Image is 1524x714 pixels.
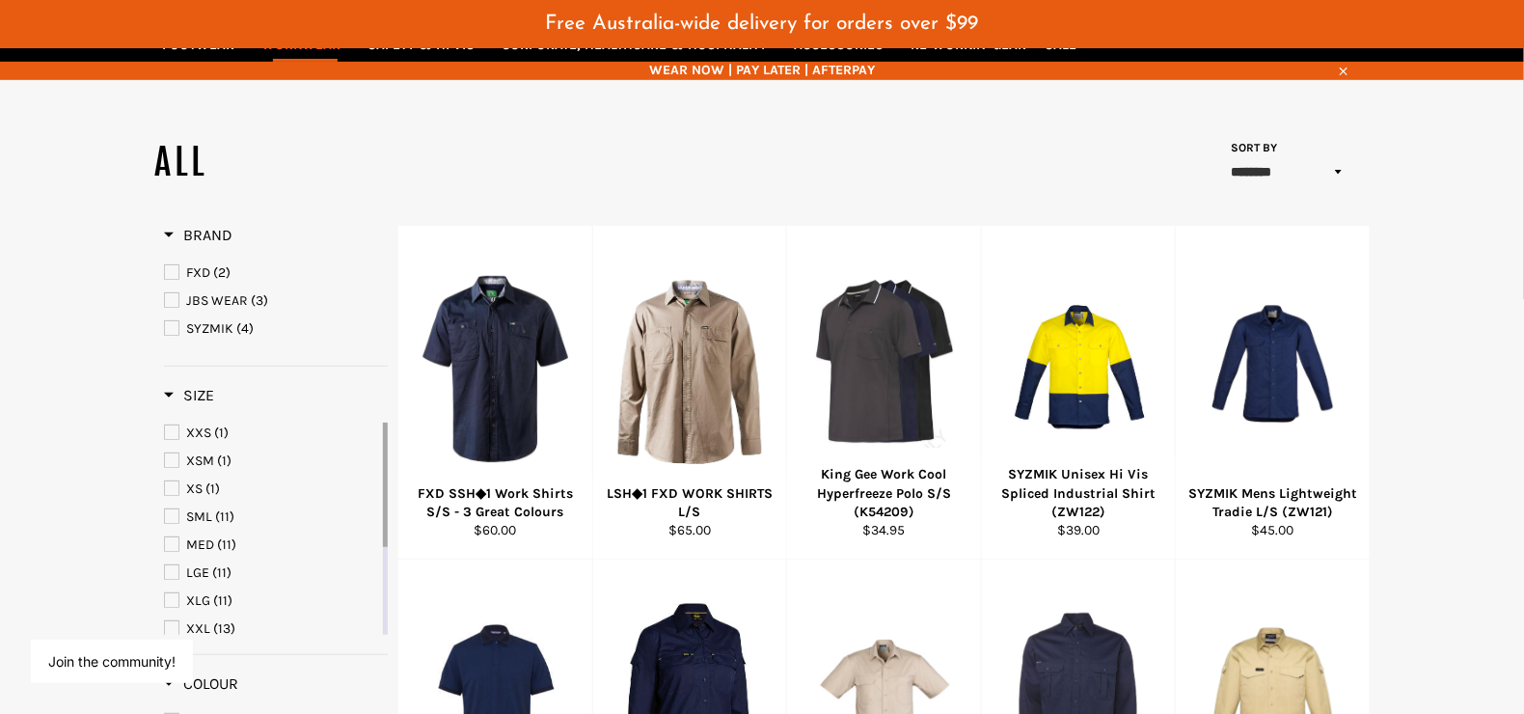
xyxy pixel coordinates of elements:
[164,226,232,244] span: Brand
[215,508,234,525] span: (11)
[48,653,176,670] button: Join the community!
[786,226,981,560] a: King Gee Work Cool Hyperfreeze Polo S/S (K54209)King Gee Work Cool Hyperfreeze Polo S/S (K54209)$...
[213,264,231,281] span: (2)
[164,451,379,472] a: XSM
[154,139,762,187] h1: All
[217,453,231,469] span: (1)
[186,508,212,525] span: SML
[1175,226,1370,560] a: SYZMIK Mens Lightweight Tradie L/S (ZW121)SYZMIK Mens Lightweight Tradie L/S (ZW121)$45.00
[546,14,979,34] span: Free Australia-wide delivery for orders over $99
[993,465,1163,521] div: SYZMIK Unisex Hi Vis Spliced Industrial Shirt (ZW122)
[164,535,379,556] a: MED
[186,292,248,309] span: JBS WEAR
[236,320,254,337] span: (4)
[186,536,214,553] span: MED
[186,320,233,337] span: SYZMIK
[213,620,235,637] span: (13)
[186,481,203,497] span: XS
[217,536,236,553] span: (11)
[1188,484,1358,522] div: SYZMIK Mens Lightweight Tradie L/S (ZW121)
[186,425,211,441] span: XXS
[154,61,1370,79] span: WEAR NOW | PAY LATER | AFTERPAY
[164,423,379,444] a: XXS
[164,290,388,312] a: JBS WEAR
[164,674,238,693] span: Colour
[164,563,379,584] a: LGE
[605,484,775,522] div: LSH◆1 FXD WORK SHIRTS L/S
[164,674,238,694] h3: Colour
[214,425,229,441] span: (1)
[186,620,210,637] span: XXL
[251,292,268,309] span: (3)
[186,592,210,609] span: XLG
[213,592,232,609] span: (11)
[164,318,388,340] a: SYZMIK
[164,262,388,284] a: FXD
[411,484,581,522] div: FXD SSH◆1 Work Shirts S/S - 3 Great Colours
[397,226,592,560] a: FXD SSH◆1 Work Shirts S/S - 3 Great ColoursFXD SSH◆1 Work Shirts S/S - 3 Great Colours$60.00
[186,564,209,581] span: LGE
[205,481,220,497] span: (1)
[164,479,379,500] a: XS
[981,226,1176,560] a: SYZMIK Unisex Hi Vis Spliced Industrial Shirt (ZW122)SYZMIK Unisex Hi Vis Spliced Industrial Shir...
[164,386,214,405] h3: Size
[800,465,969,521] div: King Gee Work Cool Hyperfreeze Polo S/S (K54209)
[212,564,231,581] span: (11)
[186,264,210,281] span: FXD
[164,226,232,245] h3: Brand
[164,386,214,404] span: Size
[164,590,379,612] a: XLG
[186,453,214,469] span: XSM
[164,618,379,640] a: XXL
[164,507,379,528] a: SML
[592,226,787,560] a: LSH◆1 FXD WORK SHIRTS L/SLSH◆1 FXD WORK SHIRTS L/S$65.00
[1225,140,1278,156] label: Sort by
